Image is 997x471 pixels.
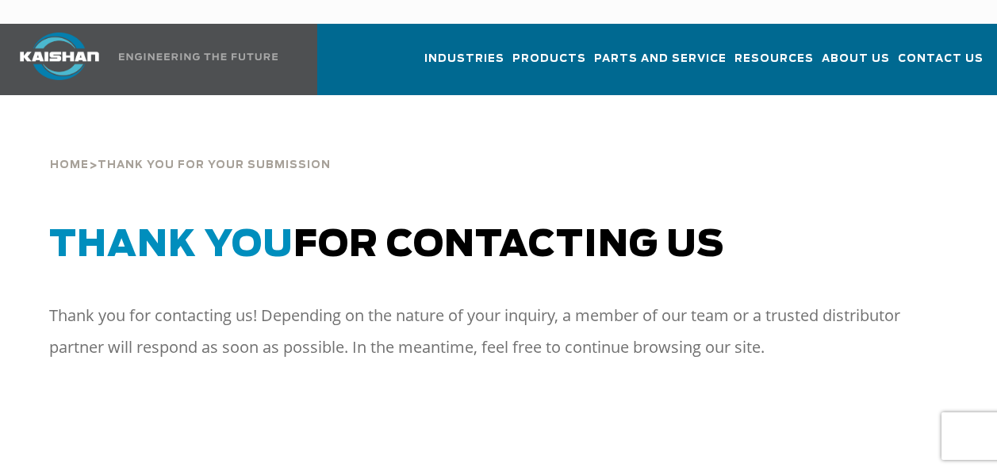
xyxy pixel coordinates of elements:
p: Thank you for contacting us! Depending on the nature of your inquiry, a member of our team or a t... [49,300,918,363]
span: THANK YOU FOR YOUR SUBMISSION [98,154,331,178]
span: Resources [734,50,814,68]
span: Contact Us [898,50,984,68]
a: Resources [734,38,814,92]
a: Products [512,38,586,92]
span: About Us [822,50,890,68]
span: Parts and Service [594,50,727,68]
a: About Us [822,38,890,92]
div: > [50,119,947,178]
span: Thank You [49,228,293,263]
a: HOME [50,154,89,178]
a: Contact Us [898,38,984,92]
img: Engineering the future [119,53,278,60]
span: Industries [424,50,504,68]
a: Industries [424,38,504,92]
span: for Contacting Us [49,228,724,263]
span: Products [512,50,586,68]
a: Parts and Service [594,38,727,92]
